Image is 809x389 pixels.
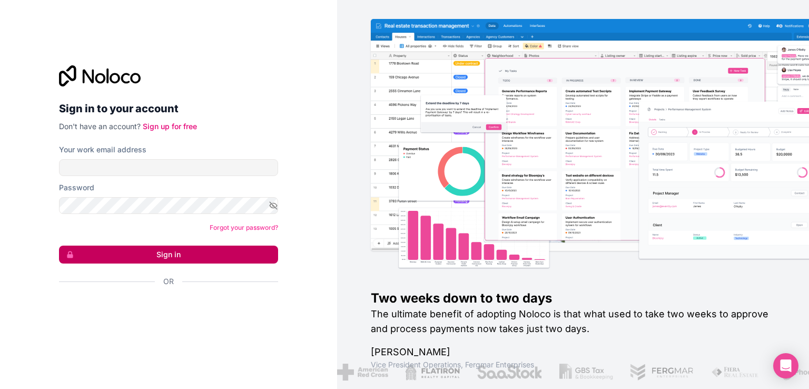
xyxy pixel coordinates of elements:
h1: [PERSON_NAME] [371,345,775,359]
img: /assets/american-red-cross-BAupjrZR.png [327,364,378,381]
img: /assets/fiera-fwj2N5v4.png [700,364,749,381]
h2: Sign in to your account [59,99,278,118]
h1: Two weeks down to two days [371,290,775,307]
img: /assets/saastock-C6Zbiodz.png [466,364,532,381]
span: Don't have an account? [59,122,141,131]
span: Or [163,276,174,287]
a: Sign up for free [143,122,197,131]
iframe: כפתור לכניסה באמצעות חשבון Google [54,298,275,322]
h2: The ultimate benefit of adopting Noloco is that what used to take two weeks to approve and proces... [371,307,775,336]
a: Forgot your password? [210,223,278,231]
h1: Vice President Operations , Fergmar Enterprises [371,359,775,370]
input: Password [59,197,278,214]
label: Password [59,182,94,193]
button: Sign in [59,246,278,264]
input: Email address [59,159,278,176]
img: /assets/gbstax-C-GtDUiK.png [549,364,603,381]
img: /assets/fergmar-CudnrXN5.png [619,364,683,381]
label: Your work email address [59,144,146,155]
div: Open Intercom Messenger [773,353,798,378]
img: /assets/flatiron-C8eUkumj.png [394,364,449,381]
